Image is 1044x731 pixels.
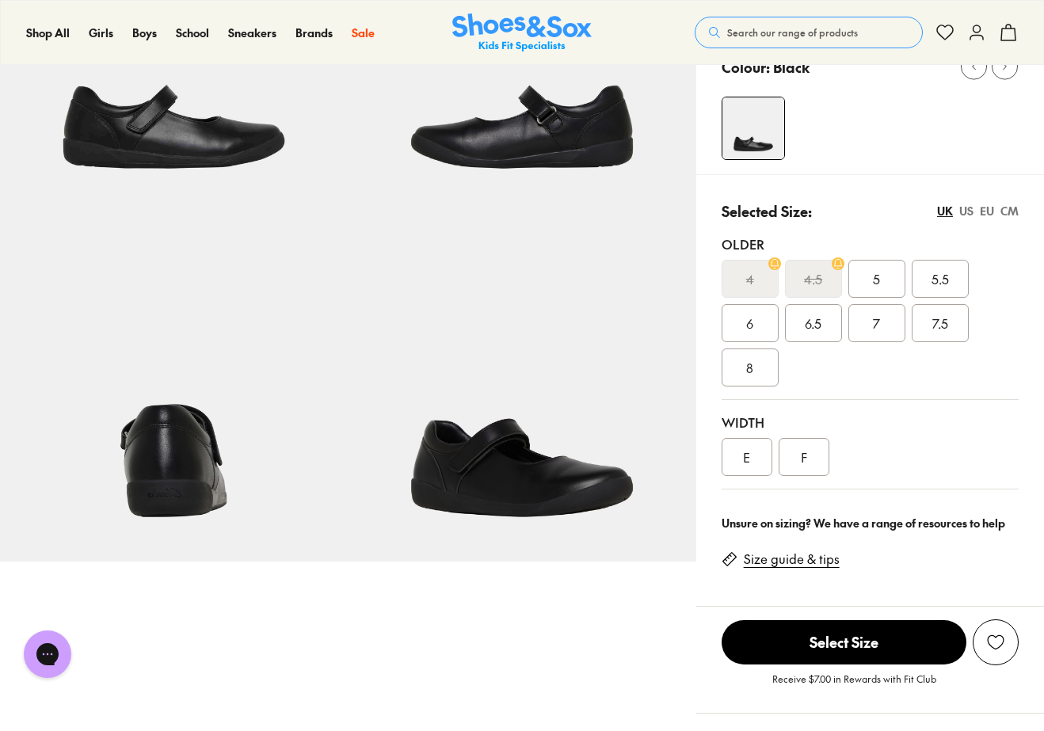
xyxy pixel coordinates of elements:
a: Girls [89,25,113,41]
a: Shoes & Sox [452,13,592,52]
div: Older [722,234,1019,253]
p: Receive $7.00 in Rewards with Fit Club [772,672,936,700]
div: Width [722,413,1019,432]
p: Black [773,56,810,78]
span: 6 [746,314,753,333]
span: Boys [132,25,157,40]
div: F [779,438,829,476]
a: Boys [132,25,157,41]
div: EU [980,203,994,219]
img: SNS_Logo_Responsive.svg [452,13,592,52]
span: 8 [746,358,753,377]
span: School [176,25,209,40]
a: Sale [352,25,375,41]
a: Sneakers [228,25,276,41]
img: 7-424680_1 [348,213,695,561]
span: 6.5 [805,314,821,333]
img: 4-424677_1 [722,97,784,159]
div: E [722,438,772,476]
button: Add to Wishlist [973,619,1019,665]
div: UK [937,203,953,219]
iframe: Gorgias live chat messenger [16,625,79,683]
span: Shop All [26,25,70,40]
a: Shop All [26,25,70,41]
div: CM [1000,203,1019,219]
span: Girls [89,25,113,40]
span: 5.5 [932,269,949,288]
a: School [176,25,209,41]
s: 4 [746,269,754,288]
a: Brands [295,25,333,41]
span: 7 [873,314,880,333]
span: 5 [873,269,880,288]
span: 7.5 [932,314,948,333]
div: Unsure on sizing? We have a range of resources to help [722,515,1019,531]
a: Size guide & tips [744,550,840,568]
span: Brands [295,25,333,40]
span: Search our range of products [727,25,858,40]
div: US [959,203,974,219]
span: Sneakers [228,25,276,40]
s: 4.5 [804,269,822,288]
button: Search our range of products [695,17,923,48]
p: Selected Size: [722,200,812,222]
p: Colour: [722,56,770,78]
button: Select Size [722,619,966,665]
span: Sale [352,25,375,40]
span: Select Size [722,620,966,664]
